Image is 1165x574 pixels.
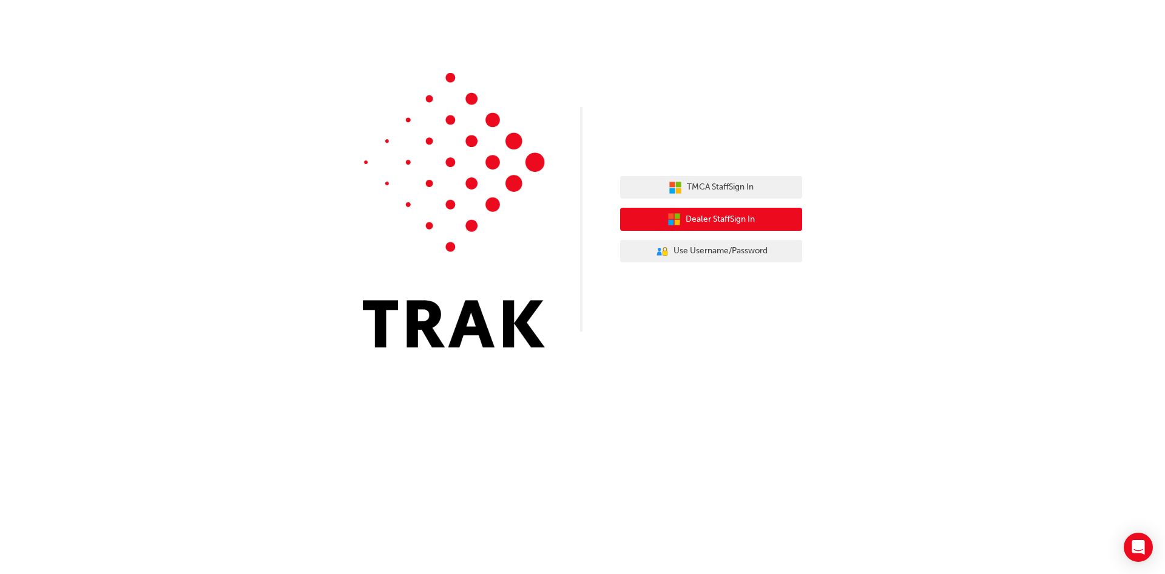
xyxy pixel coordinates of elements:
span: Dealer Staff Sign In [686,213,755,227]
span: TMCA Staff Sign In [687,180,754,194]
span: Use Username/Password [674,244,768,258]
button: Dealer StaffSign In [620,208,802,231]
button: Use Username/Password [620,240,802,263]
button: TMCA StaffSign In [620,176,802,199]
img: Trak [363,73,545,347]
div: Open Intercom Messenger [1124,533,1153,562]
